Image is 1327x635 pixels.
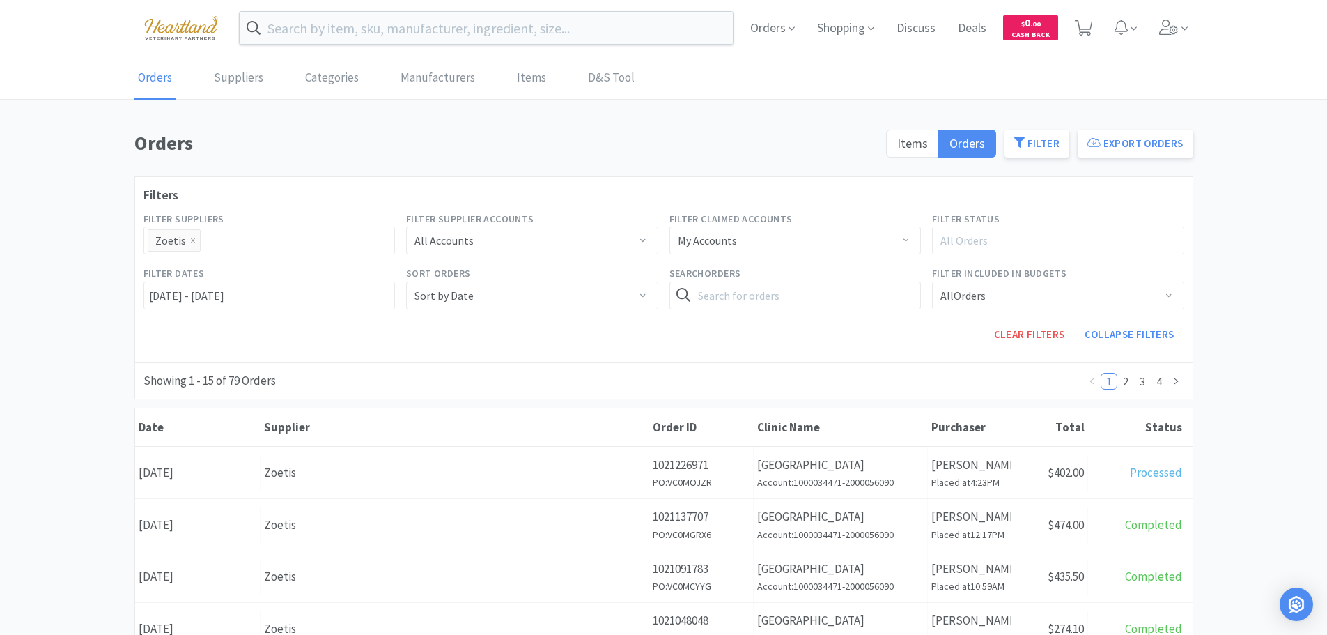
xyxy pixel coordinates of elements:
button: Collapse Filters [1075,321,1184,349]
input: Select date range [143,282,396,309]
a: Discuss [891,22,941,35]
li: Previous Page [1084,373,1101,390]
span: $474.00 [1048,517,1084,533]
span: . 00 [1030,20,1041,29]
p: [PERSON_NAME] [931,611,1007,630]
h6: Placed at 12:17PM [931,527,1007,542]
a: 1 [1101,374,1117,389]
h6: PO: VC0MGRX6 [653,527,750,542]
li: 1 [1101,373,1117,390]
div: Date [139,420,257,435]
div: All Orders [940,234,1163,247]
span: $ [1021,20,1025,29]
div: Showing 1 - 15 of 79 Orders [143,372,276,390]
div: Purchaser [931,420,1008,435]
li: 3 [1134,373,1151,390]
label: Filter Suppliers [143,211,224,227]
a: Manufacturers [397,57,479,100]
span: 0 [1021,16,1041,29]
a: D&S Tool [584,57,638,100]
span: Completed [1125,517,1182,533]
div: Zoetis [155,230,186,251]
div: [DATE] [135,455,261,491]
label: Sort Orders [406,266,470,281]
div: All Orders [940,282,986,309]
span: Completed [1125,569,1182,584]
p: 1021226971 [653,456,750,475]
p: 1021048048 [653,611,750,630]
h6: Account: 1000034471-2000056090 [757,527,924,542]
a: Items [513,57,550,100]
button: Clear Filters [984,321,1075,349]
label: Filter Dates [143,266,205,281]
li: Zoetis [148,229,201,252]
div: Total [1015,420,1085,435]
a: Categories [302,57,362,100]
label: Filter Supplier Accounts [406,211,534,227]
h6: Placed at 10:59AM [931,579,1007,594]
img: cad7bdf275c640399d9c6e0c56f98fd2_10.png [134,8,228,47]
p: [PERSON_NAME] [931,456,1007,475]
span: Items [897,135,928,151]
input: Search for orders [669,282,922,309]
div: Zoetis [264,516,645,535]
i: icon: close [189,237,196,245]
span: Processed [1130,465,1182,480]
div: Supplier [264,420,646,435]
p: [PERSON_NAME] [931,507,1007,526]
div: Zoetis [264,567,645,586]
div: Clinic Name [757,420,924,435]
label: Filter Included in Budgets [932,266,1066,281]
h6: PO: VC0MOJZR [653,475,750,490]
p: [GEOGRAPHIC_DATA] [757,507,924,526]
li: 4 [1151,373,1167,390]
a: $0.00Cash Back [1003,9,1058,47]
span: $402.00 [1048,465,1084,480]
i: icon: left [1088,377,1096,385]
h6: PO: VC0MCYYG [653,579,750,594]
a: Suppliers [210,57,267,100]
p: [PERSON_NAME] [931,560,1007,579]
h3: Filters [143,185,1184,206]
div: Zoetis [264,464,645,482]
p: [GEOGRAPHIC_DATA] [757,560,924,579]
p: [GEOGRAPHIC_DATA] [757,456,924,475]
p: 1021137707 [653,507,750,526]
div: All Accounts [414,227,474,254]
a: Deals [952,22,992,35]
div: [DATE] [135,559,261,595]
h1: Orders [134,128,878,159]
span: $435.50 [1048,569,1084,584]
div: Sort by Date [414,282,474,309]
a: 2 [1118,374,1133,389]
span: Cash Back [1011,31,1050,40]
a: 4 [1151,374,1167,389]
label: Filter Status [932,211,1000,227]
a: 3 [1135,374,1150,389]
button: Filter [1004,130,1069,158]
h6: Placed at 4:23PM [931,475,1007,490]
span: Orders [949,135,985,151]
div: [DATE] [135,507,261,543]
label: Search Orders [669,266,741,281]
div: Status [1092,420,1182,435]
p: [GEOGRAPHIC_DATA] [757,611,924,630]
a: Orders [134,57,176,100]
input: Search by item, sku, manufacturer, ingredient, size... [240,12,734,44]
i: icon: right [1172,377,1180,385]
label: Filter Claimed Accounts [669,211,793,227]
div: Order ID [653,420,750,435]
p: 1021091783 [653,560,750,579]
li: Next Page [1167,373,1184,390]
h6: Account: 1000034471-2000056090 [757,579,924,594]
div: Open Intercom Messenger [1280,588,1313,621]
h6: Account: 1000034471-2000056090 [757,475,924,490]
div: My Accounts [678,227,737,254]
button: Export Orders [1078,130,1193,158]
